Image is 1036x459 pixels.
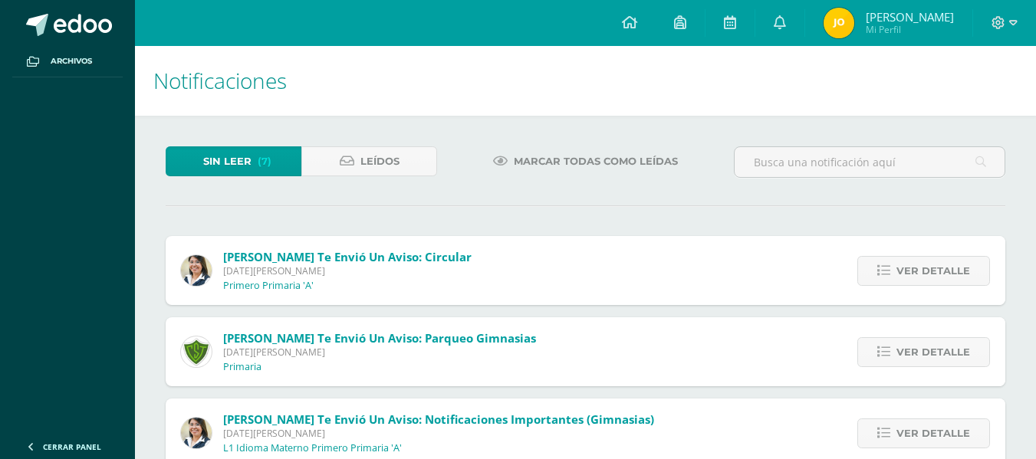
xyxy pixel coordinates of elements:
[824,8,854,38] img: 129d50960a792ef90a7d39f2598bfc0c.png
[181,418,212,448] img: 29578819cb2ba5f8bf5c996944a7f56e.png
[223,427,654,440] span: [DATE][PERSON_NAME]
[223,411,654,427] span: [PERSON_NAME] te envió un aviso: Notificaciones importantes (Gimnasias)
[866,23,954,36] span: Mi Perfil
[866,9,954,25] span: [PERSON_NAME]
[43,441,101,452] span: Cerrar panel
[51,55,92,67] span: Archivos
[896,257,970,285] span: Ver detalle
[166,146,301,176] a: Sin leer(7)
[223,346,536,359] span: [DATE][PERSON_NAME]
[514,147,678,175] span: Marcar todas como leídas
[223,442,402,454] p: L1 Idioma Materno Primero Primaria 'A'
[301,146,437,176] a: Leídos
[12,46,123,77] a: Archivos
[223,264,472,277] span: [DATE][PERSON_NAME]
[181,336,212,367] img: c7e4502288b633c389763cda5c4117dc.png
[223,280,314,292] p: Primero Primaria 'A'
[896,338,970,366] span: Ver detalle
[153,66,287,95] span: Notificaciones
[223,330,536,346] span: [PERSON_NAME] te envió un aviso: Parqueo Gimnasias
[735,147,1005,177] input: Busca una notificación aquí
[223,249,472,264] span: [PERSON_NAME] te envió un aviso: Circular
[474,146,697,176] a: Marcar todas como leídas
[360,147,400,175] span: Leídos
[203,147,252,175] span: Sin leer
[223,361,261,373] p: Primaria
[181,255,212,286] img: 29578819cb2ba5f8bf5c996944a7f56e.png
[258,147,271,175] span: (7)
[896,419,970,448] span: Ver detalle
